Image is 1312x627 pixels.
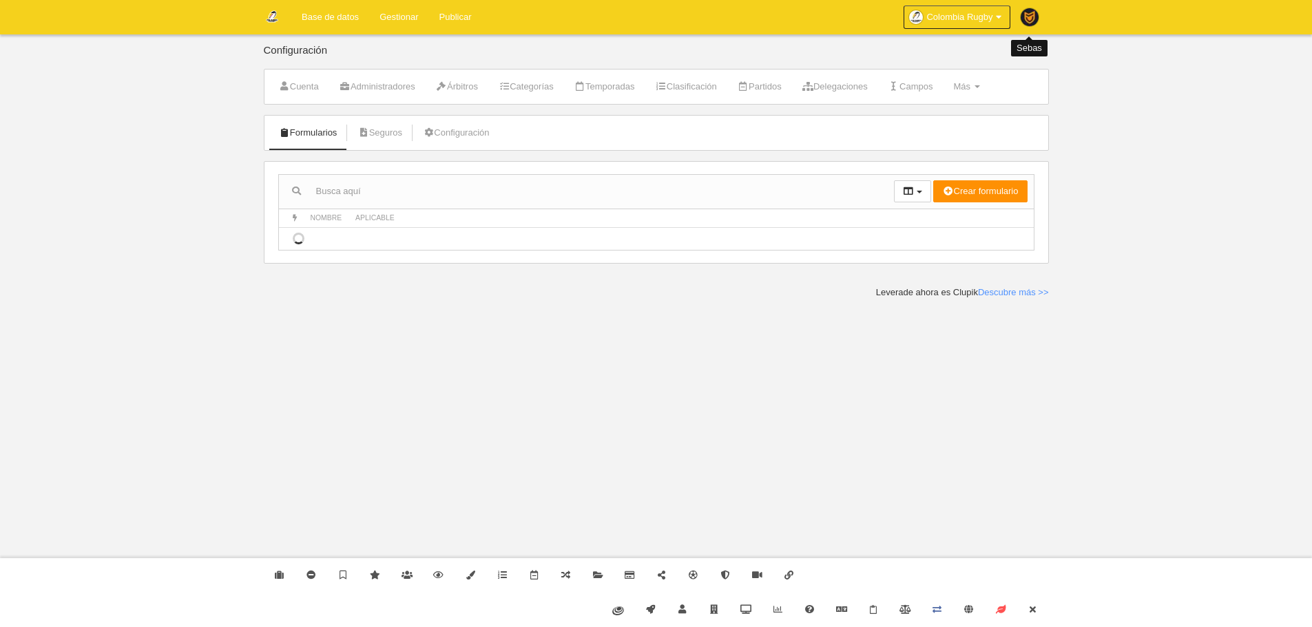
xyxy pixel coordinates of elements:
[279,181,894,202] input: Busca aquí
[953,81,970,92] span: Más
[350,123,410,143] a: Seguros
[978,287,1049,297] a: Descubre más >>
[355,214,395,222] span: Aplicable
[428,76,486,97] a: Árbitros
[909,10,923,24] img: Oanpu9v8aySI.30x30.jpg
[271,76,326,97] a: Cuenta
[415,123,497,143] a: Configuración
[311,214,342,222] span: Nombre
[904,6,1010,29] a: Colombia Rugby
[946,76,987,97] a: Más
[264,8,280,25] img: Colombia Rugby
[795,76,875,97] a: Delegaciones
[612,606,624,615] img: fiware.svg
[881,76,941,97] a: Campos
[1021,8,1039,26] img: PaK018JKw3ps.30x30.jpg
[271,123,345,143] a: Formularios
[876,286,1049,299] div: Leverade ahora es Clupik
[491,76,561,97] a: Categorías
[1011,40,1048,56] div: Sebas
[264,45,1049,69] div: Configuración
[933,180,1027,202] button: Crear formulario
[926,10,992,24] span: Colombia Rugby
[648,76,725,97] a: Clasificación
[730,76,789,97] a: Partidos
[332,76,423,97] a: Administradores
[567,76,643,97] a: Temporadas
